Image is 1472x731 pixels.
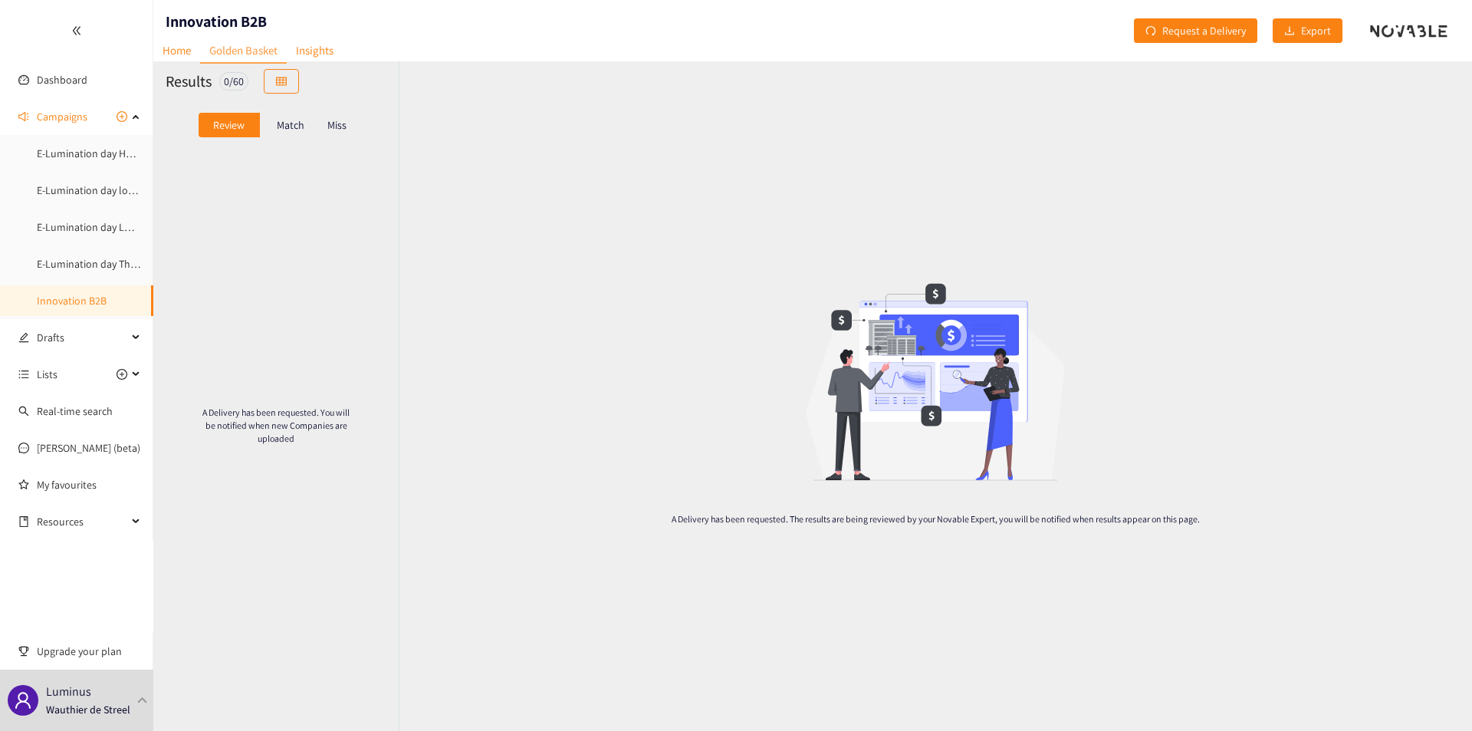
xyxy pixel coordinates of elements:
[37,147,307,160] a: E-Lumination day Heavy Mobility and logistics electrification
[213,119,245,131] p: Review
[18,332,29,343] span: edit
[37,359,58,390] span: Lists
[200,38,287,64] a: Golden Basket
[623,512,1248,525] p: A Delivery has been requested. The results are being reviewed by your Novable Expert, you will be...
[166,11,267,32] h1: Innovation B2B
[37,257,190,271] a: E-Lumination day Thermal Energy
[277,119,304,131] p: Match
[37,636,141,667] span: Upgrade your plan
[1145,25,1156,38] span: redo
[37,404,113,418] a: Real-time search
[117,111,127,122] span: plus-circle
[37,101,87,132] span: Campaigns
[166,71,212,92] h2: Results
[37,220,142,234] a: E-Lumination day LDES
[71,25,82,36] span: double-left
[18,111,29,122] span: sound
[153,38,200,62] a: Home
[37,469,141,500] a: My favourites
[327,119,347,131] p: Miss
[219,72,248,91] div: 0 / 60
[117,369,127,380] span: plus-circle
[1395,657,1472,731] div: Widget de chat
[37,322,127,353] span: Drafts
[14,691,32,710] span: user
[1273,18,1342,43] button: downloadExport
[287,38,343,62] a: Insights
[18,646,29,657] span: trophy
[46,682,91,701] p: Luminus
[1284,25,1295,38] span: download
[264,69,299,94] button: table
[18,369,29,380] span: unordered-list
[46,701,130,718] p: Wauthier de Streel
[202,406,350,445] p: A Delivery has been requested. You will be notified when new Companies are uploaded
[37,506,127,537] span: Resources
[1301,22,1331,39] span: Export
[1162,22,1246,39] span: Request a Delivery
[18,516,29,527] span: book
[37,441,140,455] a: [PERSON_NAME] (beta)
[37,73,87,87] a: Dashboard
[37,294,107,308] a: Innovation B2B
[1134,18,1257,43] button: redoRequest a Delivery
[276,76,287,88] span: table
[37,183,228,197] a: E-Lumination day local energy production
[1395,657,1472,731] iframe: Chat Widget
